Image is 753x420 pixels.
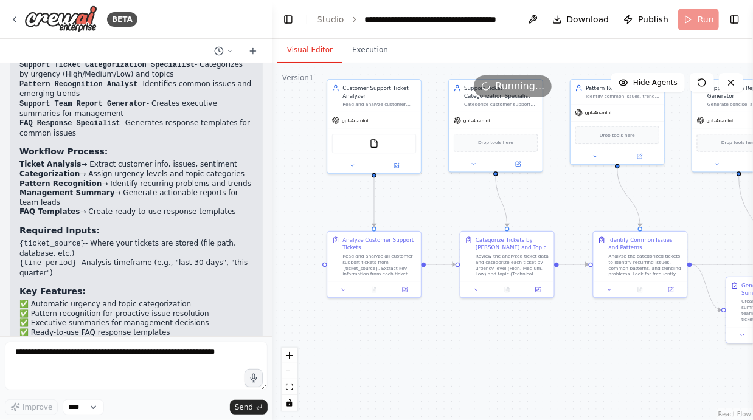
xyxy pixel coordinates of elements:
li: → Create ready-to-use response templates [19,207,253,217]
button: Hide Agents [611,73,685,92]
strong: Pattern Recognition [19,179,102,188]
g: Edge from b1ae56c9-c69a-45b3-882e-ac7fffc872dc to d2b2ef75-3fc1-4df8-b5d6-ba9b008b179a [492,176,511,227]
strong: Categorization [19,170,80,178]
div: Identify Common Issues and Patterns [609,236,682,252]
nav: breadcrumb [317,13,502,26]
div: Categorize Tickets by [PERSON_NAME] and Topic [476,236,549,252]
img: Logo [24,5,97,33]
strong: Management Summary [19,188,115,197]
button: Open in side panel [392,285,418,294]
code: Support Team Report Generator [19,100,147,108]
g: Edge from 5424a159-0d65-487a-aac7-b7c5edd7a5f8 to d2b2ef75-3fc1-4df8-b5d6-ba9b008b179a [426,261,456,268]
img: FileReadTool [370,139,379,148]
code: {time_period} [19,259,77,267]
li: → Identify recurring problems and trends [19,179,253,189]
div: Analyze Customer Support Tickets [342,236,416,252]
button: No output available [491,285,523,294]
code: Support Ticket Categorization Specialist [19,61,195,69]
button: fit view [282,379,297,395]
button: Open in side panel [525,285,551,294]
strong: FAQ Templates [19,207,80,216]
span: Running... [496,79,545,94]
strong: Required Inputs: [19,225,100,235]
div: Customer Support Ticket Analyzer [342,84,416,100]
div: Analyze Customer Support TicketsRead and analyze all customer support tickets from {ticket_source... [327,231,422,298]
code: FAQ Response Specialist [19,119,120,128]
g: Edge from a406645c-437b-452a-8c40-6a86ca8c0da5 to 84a12f2f-97eb-4ba9-95d5-76642709bd72 [692,261,722,314]
strong: Ticket Analysis [19,160,81,168]
div: Pattern Recognition AnalystIdentify common issues, trends, and patterns across customer support t... [570,79,665,165]
button: zoom out [282,363,297,379]
button: Start a new chat [243,44,263,58]
button: Click to speak your automation idea [245,369,263,387]
span: Publish [638,13,668,26]
g: Edge from 78ffee90-a2c8-47d5-b01c-4e013977f687 to 5424a159-0d65-487a-aac7-b7c5edd7a5f8 [370,177,378,227]
div: Support Ticket Categorization Specialist [464,84,538,100]
li: - Identifies common issues and emerging trends [19,80,253,99]
button: Open in side panel [496,159,540,168]
button: Show right sidebar [726,11,743,28]
div: Identify Common Issues and PatternsAnalyze the categorized tickets to identify recurring issues, ... [592,231,687,298]
div: Read and analyze all customer support tickets from {ticket_source}. Extract key information from ... [342,253,416,277]
button: Open in side panel [658,285,684,294]
li: - Generates response templates for common issues [19,119,253,138]
span: gpt-4o-mini [585,110,612,116]
li: - Creates executive summaries for management [19,99,253,119]
a: React Flow attribution [718,411,751,418]
button: Execution [342,38,398,63]
p: ✅ Automatic urgency and topic categorization ✅ Pattern recognition for proactive issue resolution... [19,300,253,347]
span: Hide Agents [633,78,678,88]
div: Version 1 [282,73,314,83]
span: Send [235,402,253,412]
code: Pattern Recognition Analyst [19,80,137,89]
a: Studio [317,15,344,24]
div: Identify common issues, trends, and patterns across customer support tickets. Analyze recurring p... [586,94,659,100]
span: gpt-4o-mini [342,117,369,123]
span: Drop tools here [600,131,635,139]
button: No output available [624,285,656,294]
div: Customer Support Ticket AnalyzerRead and analyze customer support tickets from {ticket_source}, e... [327,79,422,174]
button: Improve [5,399,58,415]
button: Open in side panel [375,161,418,170]
div: React Flow controls [282,348,297,411]
button: Download [547,9,614,30]
li: → Extract customer info, issues, sentiment [19,160,253,170]
div: Categorize Tickets by [PERSON_NAME] and TopicReview the analyzed ticket data and categorize each ... [460,231,555,298]
button: Switch to previous chat [209,44,238,58]
button: No output available [358,285,390,294]
button: Open in side panel [618,152,661,161]
button: zoom in [282,348,297,363]
div: Categorize customer support tickets by urgency levels (High, Medium, Low) and topics (Technical I... [464,101,538,107]
div: Analyze the categorized tickets to identify recurring issues, common patterns, and trending probl... [609,253,682,277]
div: Review the analyzed ticket data and categorize each ticket by urgency level (High, Medium, Low) a... [476,253,549,277]
button: Hide left sidebar [280,11,297,28]
span: gpt-4o-mini [463,117,490,123]
div: BETA [107,12,137,27]
code: {ticket_source} [19,239,85,248]
button: toggle interactivity [282,395,297,411]
strong: Key Features: [19,286,86,296]
span: Drop tools here [478,139,513,146]
button: Publish [619,9,673,30]
li: - Analysis timeframe (e.g., "last 30 days", "this quarter") [19,258,253,278]
li: → Assign urgency levels and topic categories [19,170,253,179]
span: Improve [23,402,52,412]
span: Download [567,13,609,26]
g: Edge from 63e3c21c-aba9-4030-a6a8-14c2f59d0076 to a406645c-437b-452a-8c40-6a86ca8c0da5 [614,168,644,227]
div: Support Ticket Categorization SpecialistCategorize customer support tickets by urgency levels (Hi... [448,79,543,173]
g: Edge from d2b2ef75-3fc1-4df8-b5d6-ba9b008b179a to a406645c-437b-452a-8c40-6a86ca8c0da5 [559,261,589,268]
span: gpt-4o-mini [707,117,734,123]
li: → Generate actionable reports for team leads [19,188,253,207]
li: - Categorizes by urgency (High/Medium/Low) and topics [19,60,253,80]
li: - Where your tickets are stored (file path, database, etc.) [19,239,253,258]
strong: Workflow Process: [19,146,108,156]
div: Read and analyze customer support tickets from {ticket_source}, extracting key information includ... [342,101,416,107]
button: Send [230,400,268,415]
button: Visual Editor [277,38,342,63]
